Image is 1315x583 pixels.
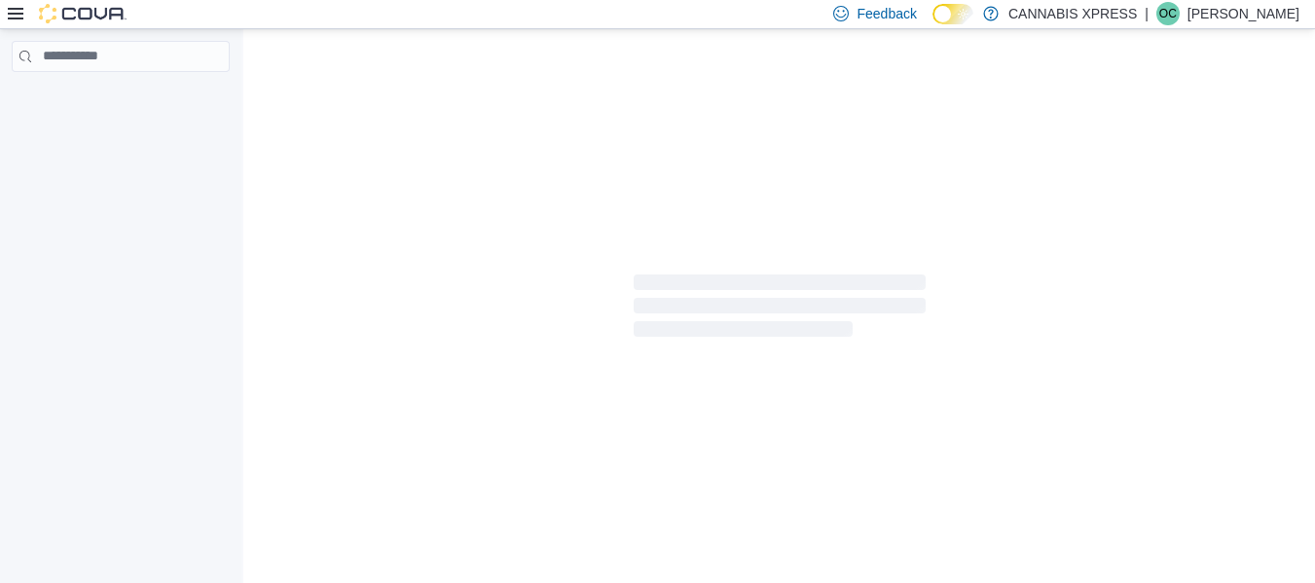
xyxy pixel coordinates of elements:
span: Loading [634,278,926,341]
input: Dark Mode [932,4,973,24]
img: Cova [39,4,127,23]
p: [PERSON_NAME] [1187,2,1299,25]
span: Dark Mode [932,24,933,25]
div: Owen Cross [1156,2,1180,25]
p: CANNABIS XPRESS [1008,2,1137,25]
span: OC [1159,2,1177,25]
span: Feedback [857,4,916,23]
p: | [1145,2,1149,25]
nav: Complex example [12,76,230,123]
